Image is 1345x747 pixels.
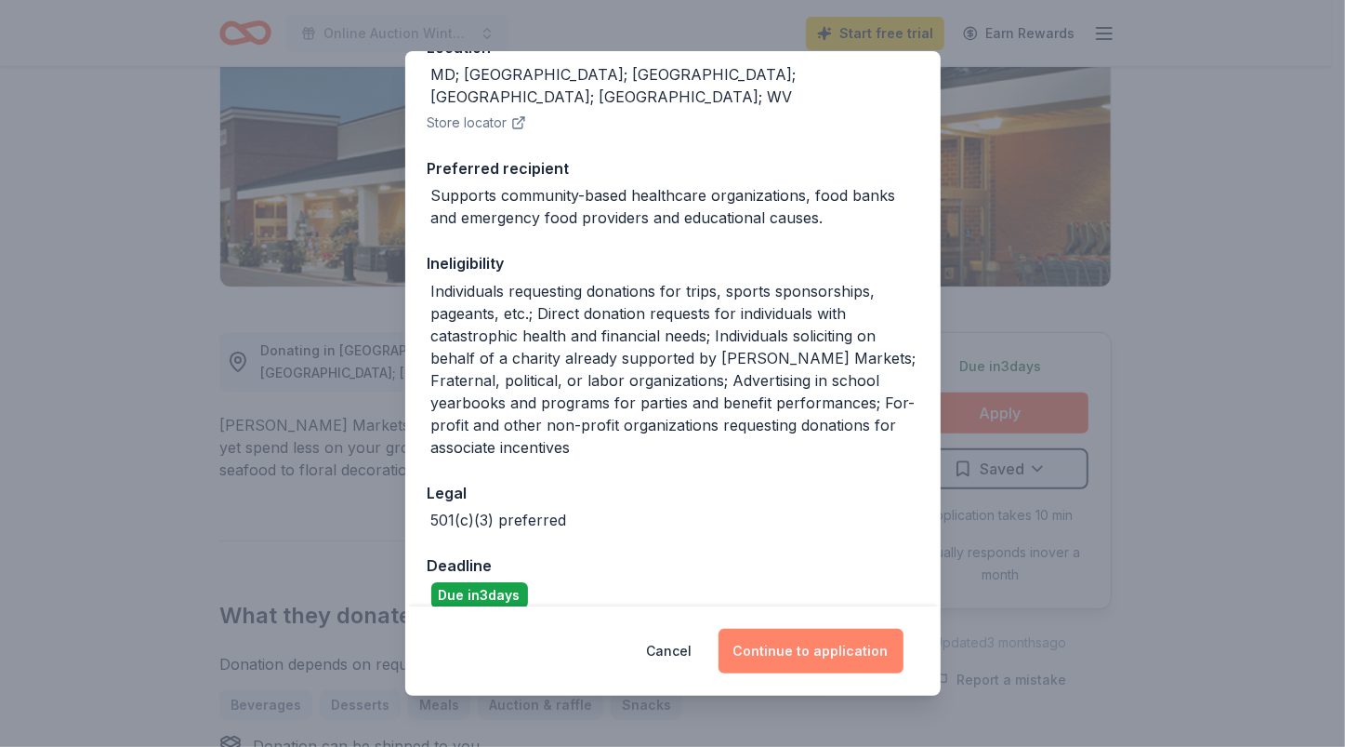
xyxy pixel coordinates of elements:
button: Cancel [647,629,692,674]
div: Ineligibility [428,251,918,275]
button: Continue to application [719,629,903,674]
div: Supports community-based healthcare organizations, food banks and emergency food providers and ed... [431,184,918,229]
div: Individuals requesting donations for trips, sports sponsorships, pageants, etc.; Direct donation ... [431,280,918,459]
button: Store locator [428,112,526,134]
div: Deadline [428,554,918,578]
div: 501(c)(3) preferred [431,509,567,531]
div: MD; [GEOGRAPHIC_DATA]; [GEOGRAPHIC_DATA]; [GEOGRAPHIC_DATA]; [GEOGRAPHIC_DATA]; WV [431,63,918,108]
div: Legal [428,481,918,505]
div: Due in 3 days [431,582,528,608]
div: Preferred recipient [428,156,918,180]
